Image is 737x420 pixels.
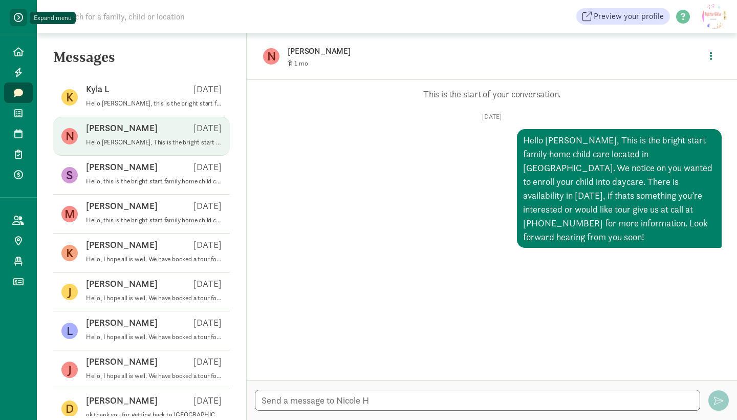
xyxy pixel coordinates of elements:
[86,372,222,380] p: Hello, I hope all is well. We have booked a tour for you [DATE], are you able to come that day? G...
[517,129,722,248] div: Hello [PERSON_NAME], This is the bright start family home child care located in [GEOGRAPHIC_DATA]...
[263,48,279,65] figure: N
[193,355,222,368] p: [DATE]
[86,294,222,302] p: Hello, I hope all is well. We have booked a tour for you [DATE], are you able to come that day? G...
[61,128,78,144] figure: N
[86,355,158,368] p: [PERSON_NAME]
[86,200,158,212] p: [PERSON_NAME]
[86,216,222,224] p: Hello, this is the bright start family home child care. We notice that you wanted to enroll your ...
[193,83,222,95] p: [DATE]
[86,239,158,251] p: [PERSON_NAME]
[193,278,222,290] p: [DATE]
[576,8,670,25] a: Preview your profile
[86,138,222,146] p: Hello [PERSON_NAME], This is the bright start family home child care located in [GEOGRAPHIC_DATA]...
[193,394,222,407] p: [DATE]
[53,6,340,27] input: Search for a family, child or location
[193,317,222,329] p: [DATE]
[61,401,78,417] figure: D
[288,44,610,58] p: [PERSON_NAME]
[193,122,222,134] p: [DATE]
[86,122,158,134] p: [PERSON_NAME]
[86,411,222,419] p: ok thank you for getting back to [GEOGRAPHIC_DATA]
[61,284,78,300] figure: J
[262,88,722,100] p: This is the start of your conversation.
[86,278,158,290] p: [PERSON_NAME]
[294,59,308,68] span: 1
[37,49,246,74] h5: Messages
[262,113,722,121] p: [DATE]
[86,161,158,173] p: [PERSON_NAME]
[61,89,78,106] figure: K
[61,323,78,339] figure: L
[86,255,222,263] p: Hello, I hope all is well. We have booked a tour for you [DATE], are you able to come that day? G...
[61,245,78,261] figure: K
[61,362,78,378] figure: J
[86,317,158,329] p: [PERSON_NAME]
[61,206,78,222] figure: M
[61,167,78,183] figure: S
[193,161,222,173] p: [DATE]
[594,10,664,23] span: Preview your profile
[86,177,222,185] p: Hello, this is the bright start family home child care. We did notice that you wanted to enroll y...
[34,13,72,23] div: Expand menu
[193,200,222,212] p: [DATE]
[86,333,222,341] p: Hello, I hope all is well. We have booked a tour for you [DATE], are you able to come that day? G...
[193,239,222,251] p: [DATE]
[86,83,109,95] p: Kyla L
[86,99,222,108] p: Hello [PERSON_NAME], this is the bright start family home child care. We notice that you wanted t...
[86,394,158,407] p: [PERSON_NAME]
